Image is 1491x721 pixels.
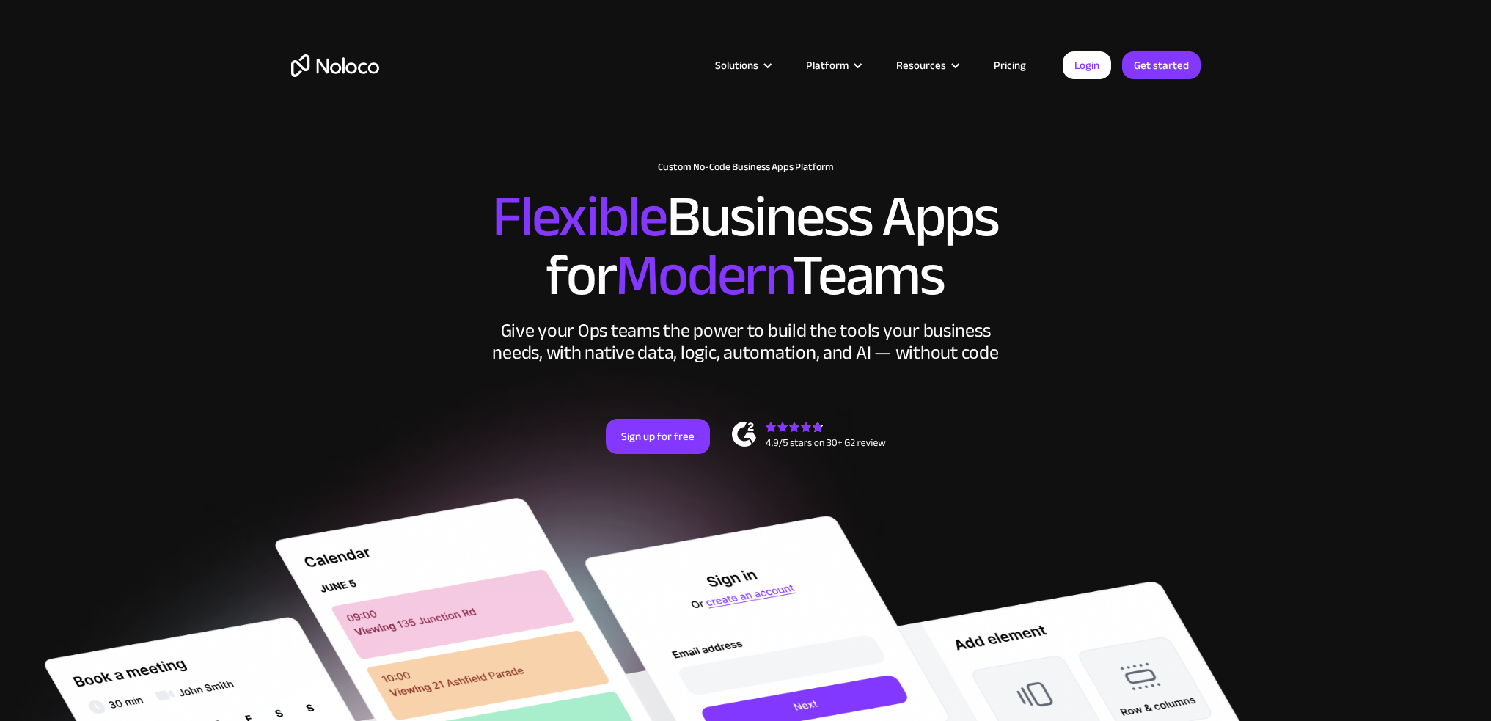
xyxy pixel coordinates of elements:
a: Get started [1122,51,1201,79]
span: Modern [615,221,792,330]
a: Sign up for free [606,419,710,454]
h2: Business Apps for Teams [291,188,1201,305]
div: Give your Ops teams the power to build the tools your business needs, with native data, logic, au... [489,320,1003,364]
span: Flexible [492,162,667,271]
a: Login [1063,51,1111,79]
h1: Custom No-Code Business Apps Platform [291,161,1201,173]
a: Pricing [975,56,1044,75]
div: Resources [896,56,946,75]
div: Solutions [715,56,758,75]
div: Platform [806,56,849,75]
